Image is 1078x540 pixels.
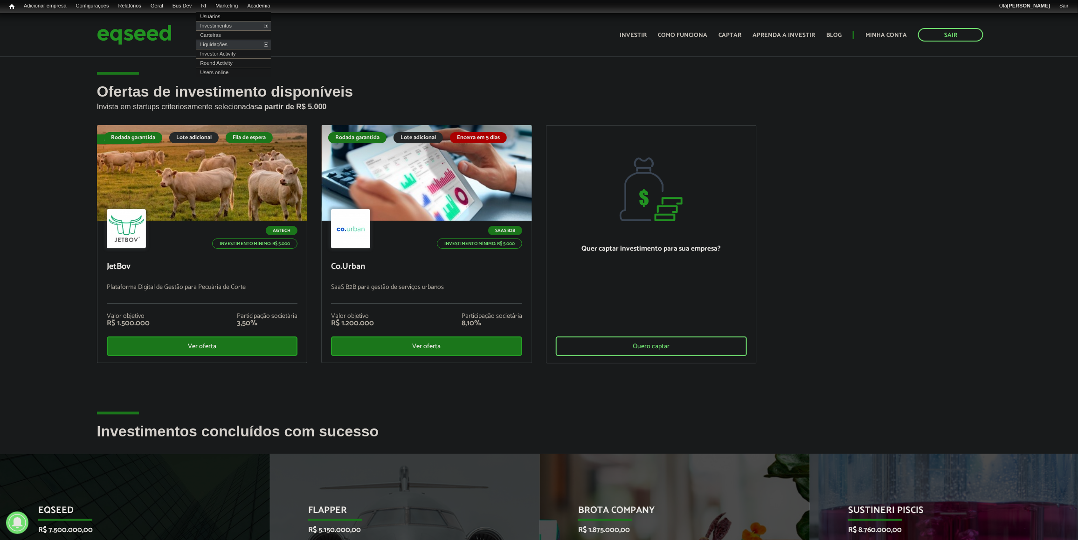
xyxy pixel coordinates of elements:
div: Fila de espera [226,132,273,143]
a: Configurações [71,2,114,10]
p: SaaS B2B [488,226,522,235]
a: RI [196,2,211,10]
p: R$ 7.500.000,00 [38,526,217,534]
div: R$ 1.500.000 [107,320,150,327]
a: Adicionar empresa [19,2,71,10]
h2: Ofertas de investimento disponíveis [97,84,981,125]
a: Marketing [211,2,242,10]
p: Investimento mínimo: R$ 5.000 [212,238,297,249]
a: Aprenda a investir [753,32,815,38]
a: Academia [243,2,275,10]
p: JetBov [107,262,298,272]
p: Agtech [266,226,297,235]
div: Ver oferta [107,337,298,356]
p: EqSeed [38,505,217,521]
a: Investir [620,32,647,38]
a: Rodada garantida Lote adicional Encerra em 5 dias SaaS B2B Investimento mínimo: R$ 5.000 Co.Urban... [321,125,532,363]
p: Co.Urban [331,262,522,272]
p: Invista em startups criteriosamente selecionadas [97,100,981,111]
div: 3,50% [237,320,297,327]
div: Quero captar [556,337,747,356]
p: R$ 8.760.000,00 [848,526,1027,534]
div: Valor objetivo [107,313,150,320]
strong: a partir de R$ 5.000 [258,103,327,111]
h2: Investimentos concluídos com sucesso [97,423,981,454]
a: Quer captar investimento para sua empresa? Quero captar [546,125,757,364]
a: Sair [1055,2,1073,10]
a: Minha conta [865,32,907,38]
div: Encerra em 5 dias [450,132,507,143]
p: Plataforma Digital de Gestão para Pecuária de Corte [107,284,298,304]
a: Sair [918,28,983,42]
a: Fila de espera Rodada garantida Lote adicional Fila de espera Agtech Investimento mínimo: R$ 5.00... [97,125,308,363]
div: Rodada garantida [104,132,162,143]
div: Lote adicional [394,132,443,143]
a: Relatórios [113,2,145,10]
div: 8,10% [462,320,522,327]
a: Início [5,2,19,11]
a: Geral [146,2,168,10]
div: Participação societária [237,313,297,320]
p: Quer captar investimento para sua empresa? [556,245,747,253]
a: Como funciona [658,32,707,38]
a: Bus Dev [168,2,197,10]
strong: [PERSON_NAME] [1007,3,1050,8]
a: Blog [826,32,842,38]
div: Rodada garantida [328,132,387,143]
div: Participação societária [462,313,522,320]
p: Brota Company [578,505,757,521]
div: Valor objetivo [331,313,374,320]
p: R$ 1.875.000,00 [578,526,757,534]
span: Início [9,3,14,10]
p: Flapper [308,505,487,521]
p: R$ 5.150.000,00 [308,526,487,534]
img: EqSeed [97,22,172,47]
div: Ver oferta [331,337,522,356]
p: Sustineri Piscis [848,505,1027,521]
p: Investimento mínimo: R$ 5.000 [437,238,522,249]
div: Lote adicional [169,132,219,143]
a: Olá[PERSON_NAME] [995,2,1055,10]
a: Captar [719,32,741,38]
div: Fila de espera [97,134,145,144]
a: Usuários [196,12,271,21]
div: R$ 1.200.000 [331,320,374,327]
p: SaaS B2B para gestão de serviços urbanos [331,284,522,304]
